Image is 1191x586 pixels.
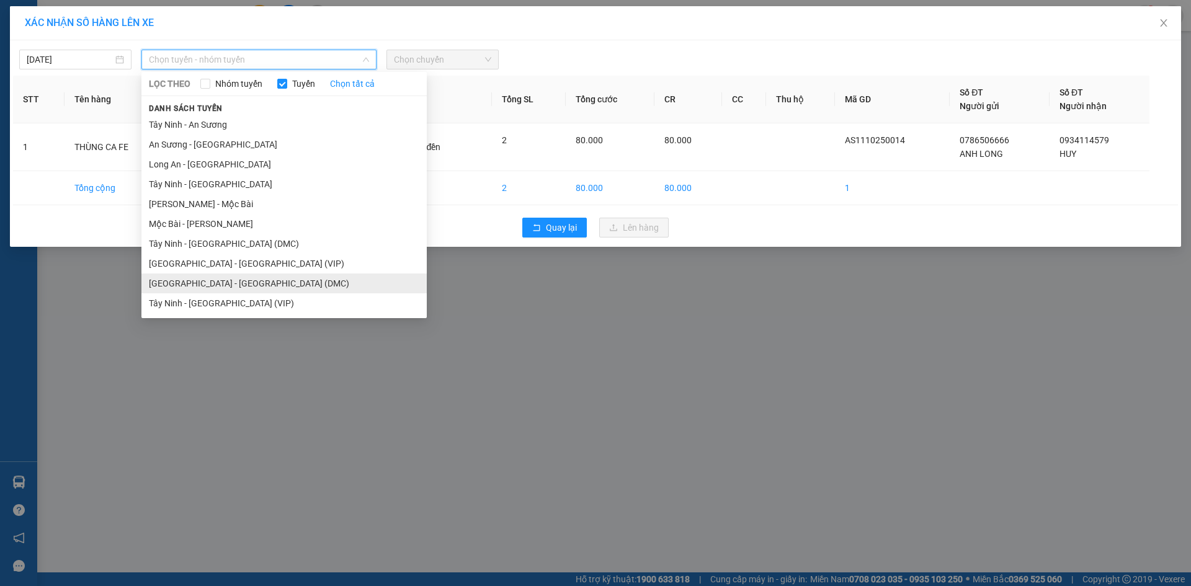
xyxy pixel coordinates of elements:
[141,273,427,293] li: [GEOGRAPHIC_DATA] - [GEOGRAPHIC_DATA] (DMC)
[845,135,905,145] span: AS1110250014
[654,171,722,205] td: 80.000
[141,194,427,214] li: [PERSON_NAME] - Mộc Bài
[960,149,1003,159] span: ANH LONG
[654,76,722,123] th: CR
[766,76,835,123] th: Thu hộ
[141,115,427,135] li: Tây Ninh - An Sương
[960,135,1009,145] span: 0786506666
[522,218,587,238] button: rollbackQuay lại
[1159,18,1169,28] span: close
[141,103,230,114] span: Danh sách tuyến
[1059,87,1083,97] span: Số ĐT
[394,50,491,69] span: Chọn chuyến
[141,234,427,254] li: Tây Ninh - [GEOGRAPHIC_DATA] (DMC)
[149,77,190,91] span: LỌC THEO
[835,171,950,205] td: 1
[960,101,999,111] span: Người gửi
[960,87,983,97] span: Số ĐT
[492,171,566,205] td: 2
[13,76,65,123] th: STT
[722,76,767,123] th: CC
[664,135,692,145] span: 80.000
[141,214,427,234] li: Mộc Bài - [PERSON_NAME]
[65,171,171,205] td: Tổng cộng
[210,77,267,91] span: Nhóm tuyến
[362,56,370,63] span: down
[25,17,154,29] span: XÁC NHẬN SỐ HÀNG LÊN XE
[141,293,427,313] li: Tây Ninh - [GEOGRAPHIC_DATA] (VIP)
[141,254,427,273] li: [GEOGRAPHIC_DATA] - [GEOGRAPHIC_DATA] (VIP)
[149,50,369,69] span: Chọn tuyến - nhóm tuyến
[599,218,669,238] button: uploadLên hàng
[502,135,507,145] span: 2
[65,76,171,123] th: Tên hàng
[13,123,65,171] td: 1
[141,135,427,154] li: An Sương - [GEOGRAPHIC_DATA]
[1059,101,1107,111] span: Người nhận
[835,76,950,123] th: Mã GD
[65,123,171,171] td: THÙNG CA FE
[492,76,566,123] th: Tổng SL
[1059,135,1109,145] span: 0934114579
[141,154,427,174] li: Long An - [GEOGRAPHIC_DATA]
[546,221,577,234] span: Quay lại
[1146,6,1181,41] button: Close
[141,174,427,194] li: Tây Ninh - [GEOGRAPHIC_DATA]
[27,53,113,66] input: 12/10/2025
[566,171,654,205] td: 80.000
[1059,149,1076,159] span: HUY
[330,77,375,91] a: Chọn tất cả
[566,76,654,123] th: Tổng cước
[532,223,541,233] span: rollback
[287,77,320,91] span: Tuyến
[576,135,603,145] span: 80.000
